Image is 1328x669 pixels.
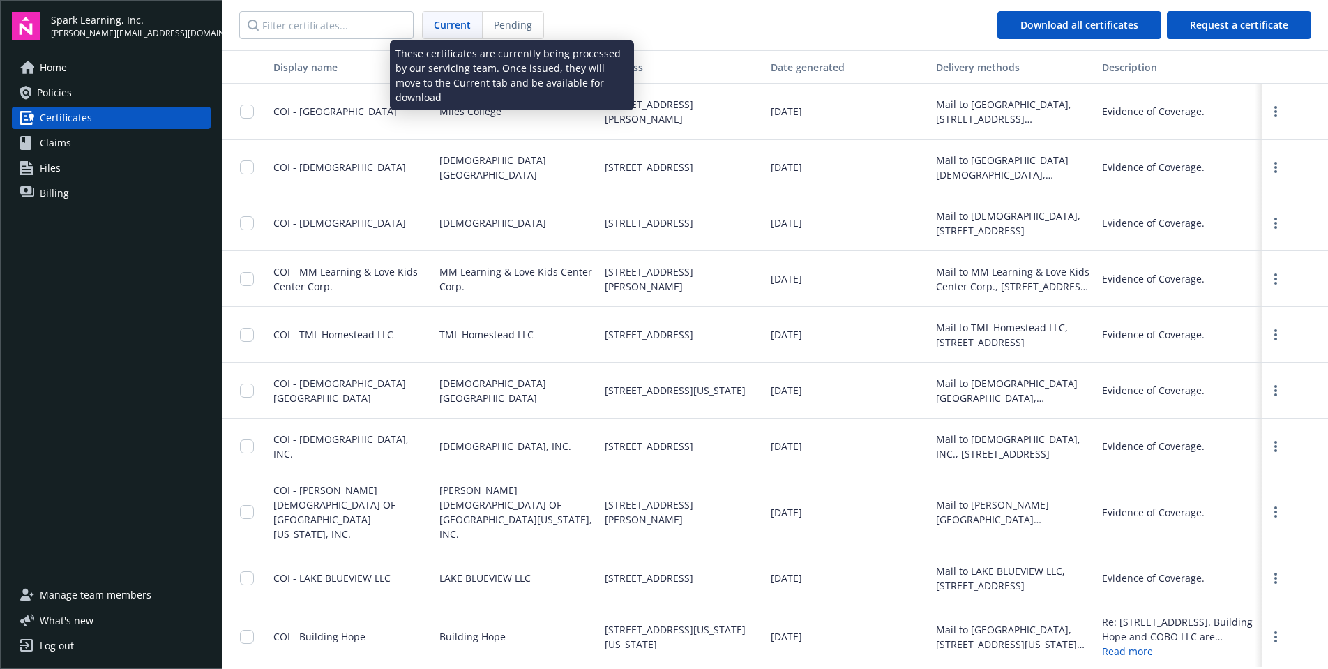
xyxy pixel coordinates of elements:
a: Files [12,157,211,179]
div: Evidence of Coverage. [1102,439,1205,453]
div: Evidence of Coverage. [1102,505,1205,520]
div: Mail to [GEOGRAPHIC_DATA], [STREET_ADDRESS][US_STATE][US_STATE] [936,622,1091,652]
div: Evidence of Coverage. [1102,104,1205,119]
a: Billing [12,182,211,204]
div: Mail to [PERSON_NAME][GEOGRAPHIC_DATA][DEMOGRAPHIC_DATA][DEMOGRAPHIC_DATA][US_STATE], INC., [STRE... [936,497,1091,527]
span: [DATE] [771,571,802,585]
span: [DEMOGRAPHIC_DATA][GEOGRAPHIC_DATA] [439,153,594,182]
button: Display name [268,50,434,84]
span: Pending [494,17,532,32]
a: more [1267,271,1284,287]
span: [PERSON_NAME][EMAIL_ADDRESS][DOMAIN_NAME] [51,27,211,40]
div: Date generated [771,60,926,75]
div: Evidence of Coverage. [1102,383,1205,398]
span: [DATE] [771,104,802,119]
input: Toggle Row Selected [240,272,254,286]
input: Toggle Row Selected [240,384,254,398]
input: Toggle Row Selected [240,105,254,119]
span: [STREET_ADDRESS][PERSON_NAME] [605,97,760,126]
a: more [1267,504,1284,520]
span: COI - TML Homestead LLC [273,328,393,341]
a: more [1267,215,1284,232]
input: Filter certificates... [239,11,414,39]
div: Evidence of Coverage. [1102,216,1205,230]
a: Policies [12,82,211,104]
div: Mail to [DEMOGRAPHIC_DATA], INC., [STREET_ADDRESS] [936,432,1091,461]
input: Toggle Row Selected [240,571,254,585]
span: Claims [40,132,71,154]
div: Mail to TML Homestead LLC, [STREET_ADDRESS] [936,320,1091,349]
a: Home [12,57,211,79]
span: [STREET_ADDRESS][US_STATE] [605,383,746,398]
span: [DATE] [771,216,802,230]
div: Log out [40,635,74,657]
button: Download all certificates [997,11,1161,39]
span: Files [40,157,61,179]
span: Download all certificates [1020,18,1138,31]
span: [DEMOGRAPHIC_DATA], INC. [439,439,571,453]
span: COI - [GEOGRAPHIC_DATA] [273,105,397,118]
span: [STREET_ADDRESS] [605,327,693,342]
span: COI - [DEMOGRAPHIC_DATA], INC. [273,433,409,460]
div: Description [1102,60,1257,75]
a: more [1267,570,1284,587]
span: [STREET_ADDRESS] [605,439,693,453]
div: Mail to [GEOGRAPHIC_DATA][DEMOGRAPHIC_DATA], [STREET_ADDRESS] [936,153,1091,182]
span: [PERSON_NAME] [DEMOGRAPHIC_DATA] OF [GEOGRAPHIC_DATA][US_STATE], INC. [439,483,594,541]
span: [DATE] [771,505,802,520]
span: [DATE] [771,271,802,286]
button: Delivery methods [930,50,1096,84]
a: more [1267,103,1284,120]
input: Toggle Row Selected [240,439,254,453]
a: more [1267,326,1284,343]
span: Certificates [40,107,92,129]
span: Current [434,17,471,32]
input: Toggle Row Selected [240,160,254,174]
div: Mail to [DEMOGRAPHIC_DATA], [STREET_ADDRESS] [936,209,1091,238]
span: Spark Learning, Inc. [51,13,211,27]
input: Toggle Row Selected [240,505,254,519]
button: Date generated [765,50,931,84]
span: What ' s new [40,613,93,628]
span: TML Homestead LLC [439,327,534,342]
div: Re: [STREET_ADDRESS]. Building Hope and COBO LLC are included as an additional insureds as requir... [1102,615,1257,644]
input: Toggle Row Selected [240,630,254,644]
span: COI - LAKE BLUEVIEW LLC [273,571,391,585]
span: COI - [DEMOGRAPHIC_DATA] [273,216,406,230]
span: Home [40,57,67,79]
span: [STREET_ADDRESS] [605,571,693,585]
a: more [1267,159,1284,176]
span: Building Hope [439,629,506,644]
span: [DATE] [771,383,802,398]
div: Mail to LAKE BLUEVIEW LLC, [STREET_ADDRESS] [936,564,1091,593]
a: more [1267,629,1284,645]
span: Policies [37,82,72,104]
button: What's new [12,613,116,628]
img: navigator-logo.svg [12,12,40,40]
div: Evidence of Coverage. [1102,571,1205,585]
span: Manage team members [40,584,151,606]
div: Address [605,60,760,75]
span: [DATE] [771,327,802,342]
span: COI - [DEMOGRAPHIC_DATA][GEOGRAPHIC_DATA] [273,377,406,405]
span: [DEMOGRAPHIC_DATA][GEOGRAPHIC_DATA] [439,376,594,405]
span: MM Learning & Love Kids Center Corp. [439,264,594,294]
span: COI - [PERSON_NAME] [DEMOGRAPHIC_DATA] OF [GEOGRAPHIC_DATA] [US_STATE], INC. [273,483,395,541]
div: Evidence of Coverage. [1102,327,1205,342]
span: Billing [40,182,69,204]
div: Display name [273,60,428,75]
span: [STREET_ADDRESS][US_STATE][US_STATE] [605,622,760,652]
button: Address [599,50,765,84]
a: more [1267,382,1284,399]
div: Evidence of Coverage. [1102,271,1205,286]
div: Mail to [DEMOGRAPHIC_DATA][GEOGRAPHIC_DATA], [STREET_ADDRESS][US_STATE] [936,376,1091,405]
input: Toggle Row Selected [240,216,254,230]
span: LAKE BLUEVIEW LLC [439,571,531,585]
span: [STREET_ADDRESS] [605,216,693,230]
a: Claims [12,132,211,154]
a: Manage team members [12,584,211,606]
span: COI - MM Learning & Love Kids Center Corp. [273,265,418,293]
div: Mail to [GEOGRAPHIC_DATA], [STREET_ADDRESS][PERSON_NAME] [936,97,1091,126]
div: Mail to MM Learning & Love Kids Center Corp., [STREET_ADDRESS][PERSON_NAME] [936,264,1091,294]
input: Toggle Row Selected [240,328,254,342]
